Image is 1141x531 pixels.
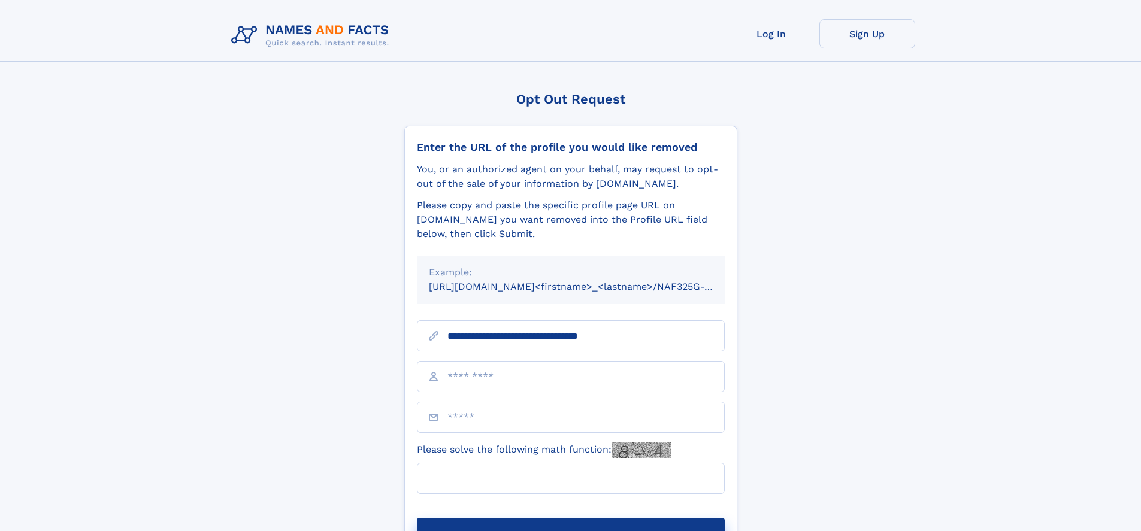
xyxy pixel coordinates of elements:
a: Log In [724,19,819,48]
div: Opt Out Request [404,92,737,107]
a: Sign Up [819,19,915,48]
div: You, or an authorized agent on your behalf, may request to opt-out of the sale of your informatio... [417,162,725,191]
img: Logo Names and Facts [226,19,399,51]
div: Enter the URL of the profile you would like removed [417,141,725,154]
div: Please copy and paste the specific profile page URL on [DOMAIN_NAME] you want removed into the Pr... [417,198,725,241]
label: Please solve the following math function: [417,442,671,458]
div: Example: [429,265,713,280]
small: [URL][DOMAIN_NAME]<firstname>_<lastname>/NAF325G-xxxxxxxx [429,281,747,292]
